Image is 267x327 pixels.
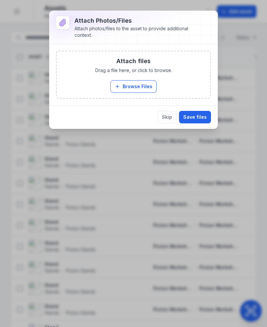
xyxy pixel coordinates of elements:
[74,16,200,25] h3: Attach photos/files
[158,111,176,123] button: Skip
[179,111,211,123] button: Save files
[110,80,157,93] button: Browse Files
[116,57,151,66] h3: Attach files
[95,67,172,74] span: Drag a file here, or click to browse.
[74,25,200,38] div: Attach photos/files to the asset to provide additional context.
